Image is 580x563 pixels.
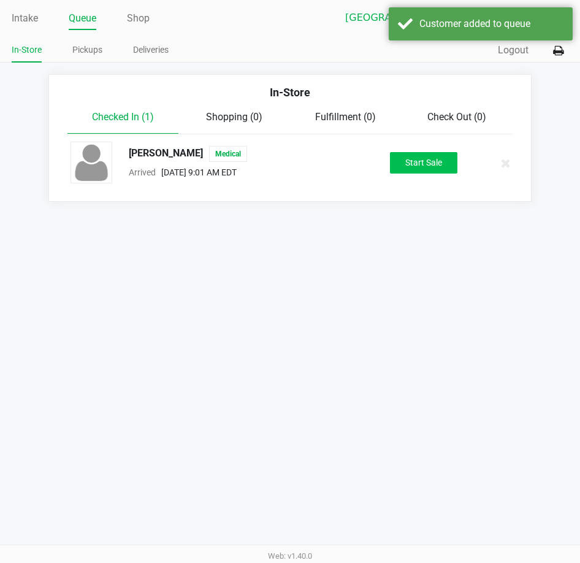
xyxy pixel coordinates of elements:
[498,43,528,58] button: Logout
[69,10,96,27] a: Queue
[472,7,490,29] button: Select
[156,167,237,177] span: [DATE] 9:01 AM EDT
[206,111,262,123] span: Shopping (0)
[12,42,42,58] a: In-Store
[268,551,312,561] span: Web: v1.40.0
[133,42,169,58] a: Deliveries
[427,111,486,123] span: Check Out (0)
[127,10,150,27] a: Shop
[315,111,376,123] span: Fulfillment (0)
[345,10,465,25] span: [GEOGRAPHIC_DATA]
[419,17,563,31] div: Customer added to queue
[209,146,247,162] span: Medical
[270,86,310,99] span: In-Store
[12,10,38,27] a: Intake
[92,111,154,123] span: Checked In (1)
[72,42,102,58] a: Pickups
[390,152,457,174] button: Start Sale
[129,167,156,177] span: Arrived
